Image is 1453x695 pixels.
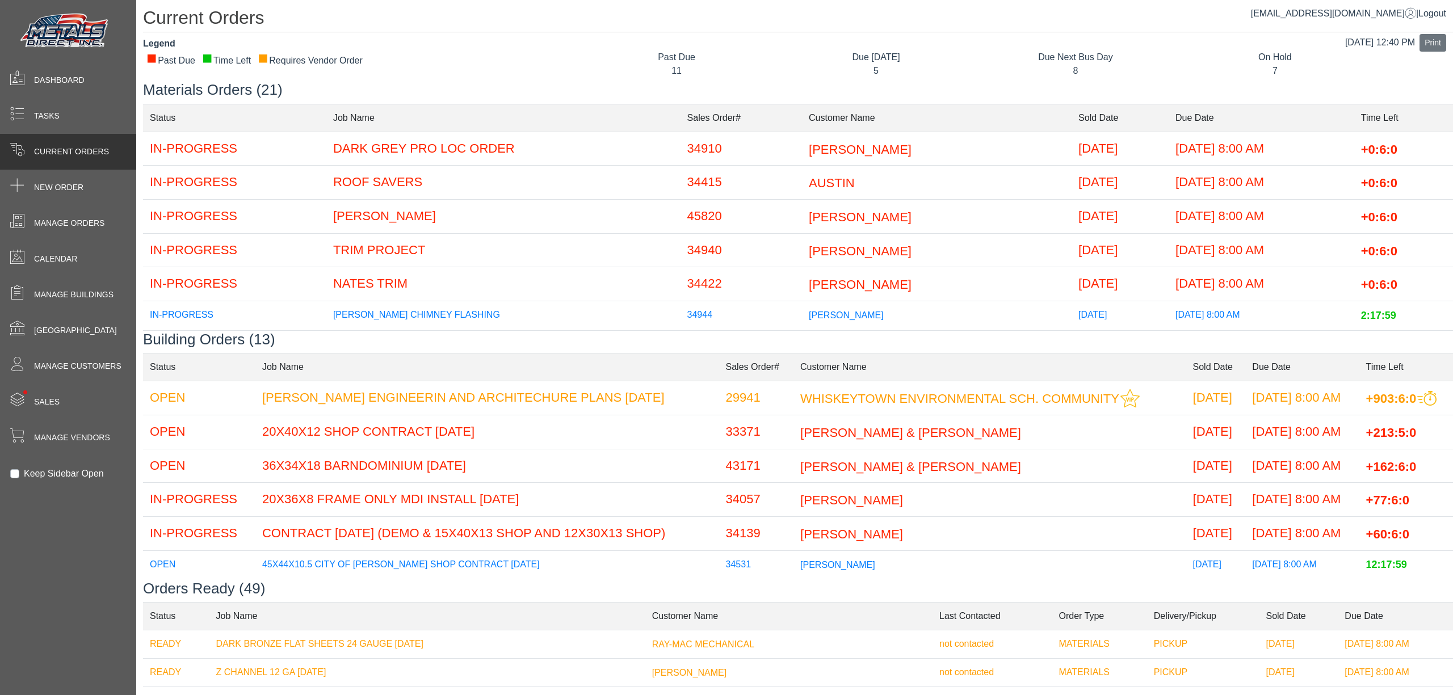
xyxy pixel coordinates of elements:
td: MATERIALS [1052,630,1147,658]
span: [PERSON_NAME] [809,310,884,320]
td: Status [143,602,209,630]
td: Due Date [1169,104,1354,132]
td: 34057 [719,483,794,517]
td: [DATE] [1186,449,1246,483]
td: PICKUP [1147,630,1259,658]
div: Due [DATE] [785,50,967,64]
strong: Legend [143,39,175,48]
span: [PERSON_NAME] [809,277,912,292]
label: Keep Sidebar Open [24,467,104,481]
td: 34422 [681,267,802,301]
td: [DATE] [1259,630,1338,658]
td: 45820 [681,199,802,233]
td: 34944 [681,301,802,331]
td: [DATE] [1072,199,1169,233]
div: 7 [1184,64,1366,78]
span: Tasks [34,110,60,122]
td: 34139 [719,517,794,551]
td: NATES TRIM [326,267,681,301]
td: Time Left [1359,353,1453,381]
span: New Order [34,182,83,193]
div: 11 [585,64,767,78]
td: Delivery/Pickup [1147,602,1259,630]
td: Sold Date [1072,104,1169,132]
td: 34940 [681,233,802,267]
td: DARK BRONZE FLAT SHEETS 24 GAUGE [DATE] [209,630,645,658]
td: Last Contacted [933,602,1052,630]
span: Manage Orders [34,217,104,229]
span: [PERSON_NAME] [800,493,903,507]
td: OPEN [143,550,255,580]
span: 12:17:59 [1366,559,1407,571]
span: +903:6:0 [1366,391,1417,405]
td: 34415 [681,166,802,200]
span: [PERSON_NAME] [800,559,875,569]
span: AUSTIN [809,176,855,190]
h3: Building Orders (13) [143,331,1453,348]
span: Manage Vendors [34,432,110,444]
td: READY [143,658,209,686]
span: +213:5:0 [1366,426,1417,440]
td: [DATE] [1259,658,1338,686]
td: Sales Order# [681,104,802,132]
td: [DATE] 8:00 AM [1245,415,1359,449]
span: Manage Customers [34,360,121,372]
img: Metals Direct Inc Logo [17,10,114,52]
div: 8 [984,64,1166,78]
span: WHISKEYTOWN ENVIRONMENTAL SCH. COMMUNITY [800,391,1119,405]
td: [DATE] [1186,381,1246,415]
td: Job Name [326,104,681,132]
td: Z CHANNEL 12 GA [DATE] [209,658,645,686]
td: Sold Date [1186,353,1246,381]
span: +162:6:0 [1366,459,1417,473]
td: [DATE] [1072,233,1169,267]
td: [DATE] 8:00 AM [1245,517,1359,551]
div: Time Left [202,54,251,68]
td: [PERSON_NAME] ENGINEERIN AND ARCHITECHURE PLANS [DATE] [255,381,719,415]
td: [DATE] 8:00 AM [1338,658,1453,686]
td: [DATE] 8:00 AM [1169,199,1354,233]
div: 5 [785,64,967,78]
td: Job Name [255,353,719,381]
td: CONTRACT [DATE] (DEMO & 15X40X13 SHOP AND 12X30X13 SHOP) [255,517,719,551]
td: 33371 [719,415,794,449]
span: +60:6:0 [1366,527,1409,541]
td: [PERSON_NAME] CHIMNEY FLASHING [326,301,681,331]
td: Job Name [209,602,645,630]
td: [DATE] [1072,301,1169,331]
span: [PERSON_NAME] [809,210,912,224]
span: [PERSON_NAME] [800,527,903,541]
td: not contacted [933,630,1052,658]
td: IN-PROGRESS [143,301,326,331]
span: +0:6:0 [1361,243,1397,258]
span: [PERSON_NAME] & [PERSON_NAME] [800,426,1021,440]
td: [DATE] 8:00 AM [1245,550,1359,580]
span: Dashboard [34,74,85,86]
span: [PERSON_NAME] [652,667,727,677]
span: [GEOGRAPHIC_DATA] [34,325,117,336]
td: OPEN [143,381,255,415]
td: READY [143,630,209,658]
div: On Hold [1184,50,1366,64]
span: Calendar [34,253,77,265]
td: [DATE] [1072,132,1169,166]
td: 34531 [719,550,794,580]
td: ROOF SAVERS [326,166,681,200]
td: IN-PROGRESS [143,483,255,517]
div: Requires Vendor Order [258,54,363,68]
td: [DATE] 8:00 AM [1169,267,1354,301]
td: 20X36X8 FRAME ONLY MDI INSTALL [DATE] [255,483,719,517]
span: Sales [34,396,60,408]
h3: Materials Orders (21) [143,81,1453,99]
td: 34910 [681,132,802,166]
td: IN-PROGRESS [143,166,326,200]
td: IN-PROGRESS [143,267,326,301]
span: 2:17:59 [1361,310,1396,321]
div: Due Next Bus Day [984,50,1166,64]
td: OPEN [143,449,255,483]
div: ■ [146,54,157,62]
td: [DATE] [1186,517,1246,551]
td: [DATE] [1072,267,1169,301]
td: 20X40X12 SHOP CONTRACT [DATE] [255,415,719,449]
td: PICKUP [1147,658,1259,686]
